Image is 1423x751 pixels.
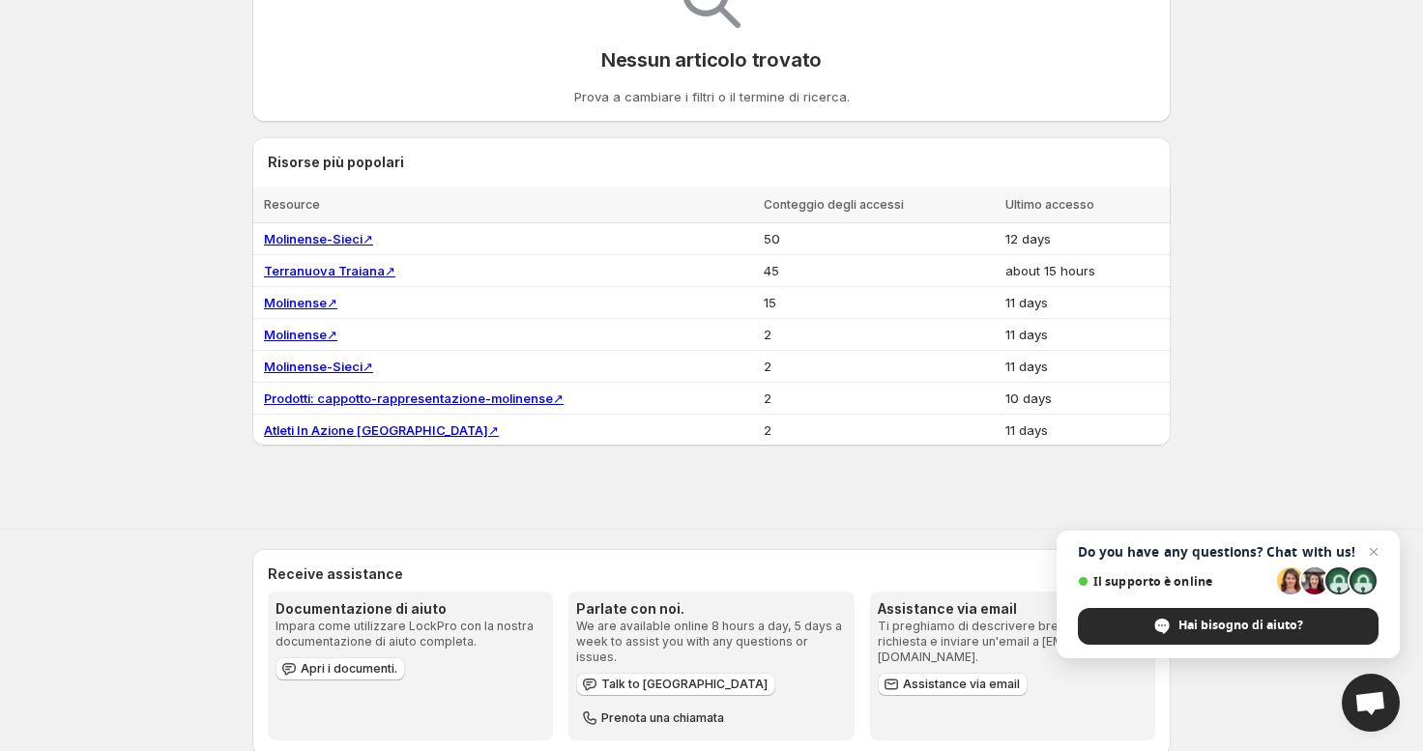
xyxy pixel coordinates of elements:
span: Do you have any questions? Chat with us! [1078,544,1379,560]
td: 50 [758,223,1000,255]
a: Assistance via email [878,673,1028,696]
td: 45 [758,255,1000,287]
p: Impara come utilizzare LockPro con la nostra documentazione di aiuto completa. [276,619,545,650]
h3: Assistance via email [878,599,1147,619]
h2: Risorse più popolari [268,153,1155,172]
span: Talk to [GEOGRAPHIC_DATA] [601,677,768,692]
span: Apri i documenti. [301,661,397,677]
span: Hai bisogno di aiuto? [1078,608,1379,645]
button: Talk to [GEOGRAPHIC_DATA] [576,673,775,696]
h2: Receive assistance [268,564,1155,584]
a: Atleti In Azione [GEOGRAPHIC_DATA]↗ [264,422,499,438]
td: 15 [758,287,1000,319]
span: Assistance via email [903,677,1020,692]
a: Apri i documenti. [276,657,405,680]
h3: Parlate con noi. [576,599,846,619]
td: 11 days [1000,319,1171,351]
td: 2 [758,351,1000,383]
td: 11 days [1000,351,1171,383]
a: Terranuova Traiana↗ [264,263,395,278]
p: Prova a cambiare i filtri o il termine di ricerca. [574,87,850,106]
a: Molinense↗ [264,295,337,310]
td: 2 [758,383,1000,415]
span: Hai bisogno di aiuto? [1178,617,1303,634]
span: Resource [264,197,320,212]
a: Molinense-Sieci↗ [264,231,373,246]
td: 2 [758,415,1000,447]
h3: Documentazione di aiuto [276,599,545,619]
td: 12 days [1000,223,1171,255]
td: about 15 hours [1000,255,1171,287]
td: 11 days [1000,287,1171,319]
p: Nessun articolo trovato [601,48,822,72]
span: Il supporto è online [1078,574,1270,589]
span: Conteggio degli accessi [764,197,904,212]
td: 10 days [1000,383,1171,415]
td: 2 [758,319,1000,351]
td: 11 days [1000,415,1171,447]
p: Ti preghiamo di descrivere brevemente la tua richiesta e inviare un'email a [EMAIL_ADDRESS][DOMAI... [878,619,1147,665]
a: Prodotti: cappotto-rappresentazione-molinense↗ [264,390,564,406]
button: Prenota una chiamata [576,707,732,730]
span: Prenota una chiamata [601,710,724,726]
p: We are available online 8 hours a day, 5 days a week to assist you with any questions or issues. [576,619,846,665]
span: Ultimo accesso [1005,197,1094,212]
a: Molinense↗ [264,327,337,342]
a: Open chat [1342,674,1400,732]
a: Molinense-Sieci↗ [264,359,373,374]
